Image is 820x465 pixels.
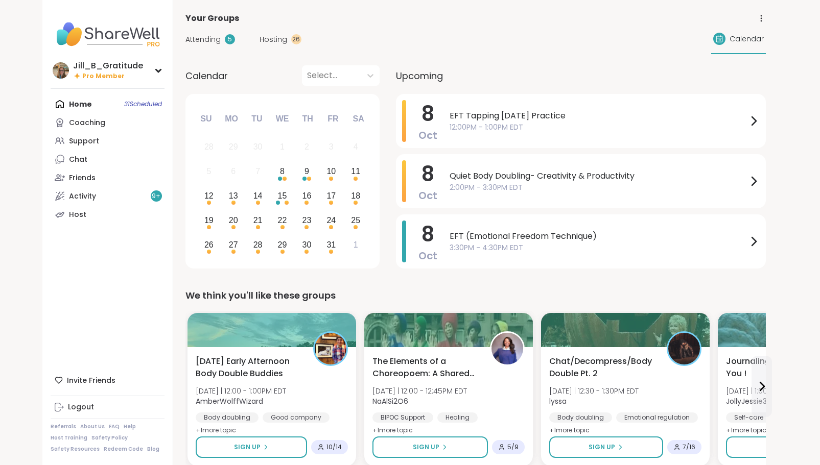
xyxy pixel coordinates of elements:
div: 1 [354,238,358,252]
a: Logout [51,398,165,417]
div: 17 [326,189,336,203]
a: Host [51,205,165,224]
div: Not available Sunday, October 5th, 2025 [198,161,220,183]
span: Hosting [260,34,287,45]
a: Support [51,132,165,150]
span: Sign Up [234,443,261,452]
div: Choose Tuesday, October 14th, 2025 [247,185,269,207]
span: Chat/Decompress/Body Double Pt. 2 [549,355,655,380]
span: [DATE] | 12:00 - 12:45PM EDT [372,386,467,396]
div: 5 [225,34,235,44]
span: 10 / 14 [326,443,342,451]
div: 8 [280,164,285,178]
div: 16 [302,189,312,203]
div: Choose Friday, October 24th, 2025 [320,209,342,231]
div: We [271,108,293,130]
div: Choose Wednesday, October 29th, 2025 [271,234,293,256]
div: Good company [263,412,330,423]
button: Sign Up [196,436,307,458]
a: Coaching [51,113,165,132]
img: Jill_B_Gratitude [53,62,69,79]
div: Healing [437,412,478,423]
div: 12 [204,189,214,203]
div: Host [69,210,86,220]
div: Body doubling [549,412,612,423]
div: Self-care [726,412,771,423]
div: Choose Monday, October 20th, 2025 [222,209,244,231]
span: Oct [418,188,437,203]
div: Choose Monday, October 27th, 2025 [222,234,244,256]
a: Safety Resources [51,446,100,453]
div: We think you'll like these groups [185,288,766,303]
div: Choose Sunday, October 12th, 2025 [198,185,220,207]
span: Your Groups [185,12,239,25]
span: [DATE] | 1:00 - 2:00PM EDT [726,386,814,396]
div: 13 [229,189,238,203]
div: Body doubling [196,412,259,423]
a: About Us [80,423,105,430]
span: Attending [185,34,221,45]
div: Chat [69,155,87,165]
a: Host Training [51,434,87,442]
div: 27 [229,238,238,252]
div: 2 [304,140,309,154]
div: 22 [278,213,287,227]
div: Support [69,136,99,146]
div: Not available Tuesday, September 30th, 2025 [247,136,269,158]
span: 7 / 16 [683,443,695,451]
div: Choose Monday, October 13th, 2025 [222,185,244,207]
div: Logout [68,402,94,412]
a: Activity9+ [51,187,165,205]
div: Coaching [69,118,105,128]
div: 6 [231,164,236,178]
b: JollyJessie38 [726,396,771,406]
span: Calendar [730,34,764,44]
span: Sign Up [413,443,439,452]
div: 29 [229,140,238,154]
span: 3:30PM - 4:30PM EDT [450,242,747,253]
div: Not available Saturday, October 4th, 2025 [345,136,367,158]
div: BIPOC Support [372,412,433,423]
div: 26 [291,34,301,44]
div: 3 [329,140,334,154]
a: Blog [147,446,159,453]
div: Not available Thursday, October 2nd, 2025 [296,136,318,158]
div: 1 [280,140,285,154]
div: Jill_B_Gratitude [73,60,143,71]
div: Choose Thursday, October 23rd, 2025 [296,209,318,231]
div: 24 [326,213,336,227]
span: Calendar [185,69,228,83]
div: Choose Wednesday, October 8th, 2025 [271,161,293,183]
b: NaAlSi2O6 [372,396,408,406]
span: 8 [421,100,434,128]
span: Sign Up [589,443,615,452]
div: 20 [229,213,238,227]
b: AmberWolffWizard [196,396,263,406]
div: Sa [347,108,369,130]
div: Fr [322,108,344,130]
a: Safety Policy [91,434,128,442]
div: Choose Saturday, October 11th, 2025 [345,161,367,183]
b: lyssa [549,396,567,406]
span: 9 + [152,192,160,201]
span: Sign Up [765,443,792,452]
div: 31 [326,238,336,252]
div: Choose Tuesday, October 21st, 2025 [247,209,269,231]
a: Redeem Code [104,446,143,453]
div: 19 [204,213,214,227]
a: Help [124,423,136,430]
span: Upcoming [396,69,443,83]
img: ShareWell Nav Logo [51,16,165,52]
div: Choose Wednesday, October 15th, 2025 [271,185,293,207]
div: Not available Wednesday, October 1st, 2025 [271,136,293,158]
button: Sign Up [549,436,663,458]
div: 29 [278,238,287,252]
a: Referrals [51,423,76,430]
div: Choose Thursday, October 30th, 2025 [296,234,318,256]
span: [DATE] | 12:30 - 1:30PM EDT [549,386,639,396]
div: Choose Saturday, November 1st, 2025 [345,234,367,256]
div: 14 [253,189,263,203]
div: 11 [351,164,360,178]
div: Not available Monday, September 29th, 2025 [222,136,244,158]
span: [DATE] Early Afternoon Body Double Buddies [196,355,302,380]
